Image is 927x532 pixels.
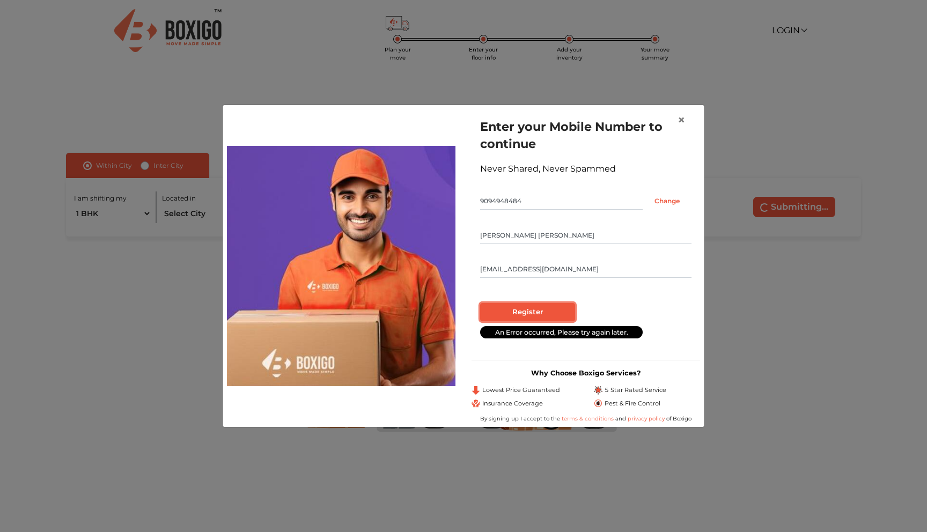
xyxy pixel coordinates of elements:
[626,415,666,422] a: privacy policy
[562,415,615,422] a: terms & conditions
[480,303,575,321] input: Register
[482,399,543,408] span: Insurance Coverage
[678,112,685,128] span: ×
[480,227,691,244] input: Your Name
[472,415,700,423] div: By signing up I accept to the and of Boxigo
[480,162,691,175] div: Never Shared, Never Spammed
[605,399,660,408] span: Pest & Fire Control
[480,326,643,338] div: An Error occurred, Please try again later.
[480,261,691,278] input: Email Id
[643,193,691,210] input: Change
[227,146,455,386] img: relocation-img
[482,386,560,395] span: Lowest Price Guaranteed
[480,118,691,152] h1: Enter your Mobile Number to continue
[669,105,694,135] button: Close
[472,369,700,377] h3: Why Choose Boxigo Services?
[480,193,643,210] input: Mobile No
[605,386,666,395] span: 5 Star Rated Service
